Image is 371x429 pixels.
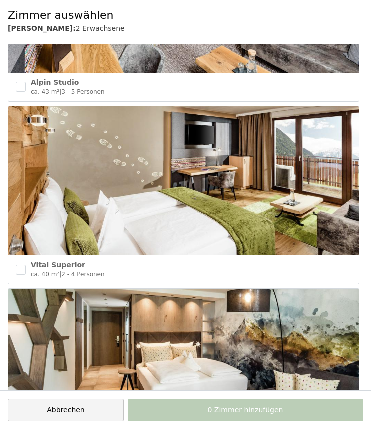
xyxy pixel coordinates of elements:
span: 3 - 5 Personen [61,88,104,95]
span: 2 Erwachsene [76,24,125,32]
button: Abbrechen [8,399,124,421]
div: Zimmer auswählen [8,8,363,23]
span: ca. 40 m² [31,271,59,278]
img: Vital Superior [8,106,359,256]
span: | [59,271,61,278]
span: Vital Superior [31,261,85,269]
span: 2 - 4 Personen [61,271,104,278]
span: | [59,88,61,95]
span: Abbrechen [47,405,84,415]
span: ca. 43 m² [31,88,59,95]
span: Alpin Studio [31,78,79,86]
b: [PERSON_NAME]: [8,24,76,32]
